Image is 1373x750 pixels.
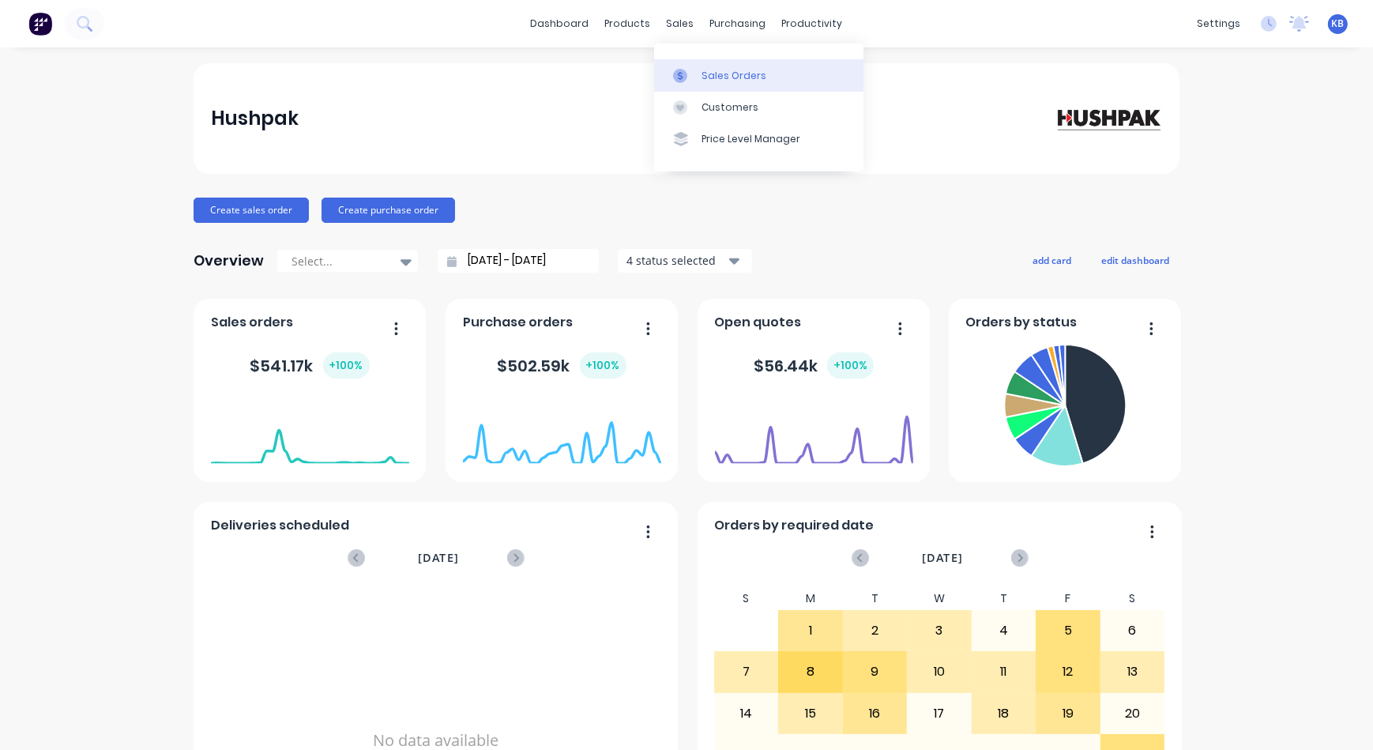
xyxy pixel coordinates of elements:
[28,12,52,36] img: Factory
[908,694,971,733] div: 17
[827,352,874,379] div: + 100 %
[211,313,293,332] span: Sales orders
[463,313,573,332] span: Purchase orders
[597,12,659,36] div: products
[498,352,626,379] div: $ 502.59k
[211,103,299,134] div: Hushpak
[211,516,349,535] span: Deliveries scheduled
[966,313,1078,332] span: Orders by status
[523,12,597,36] a: dashboard
[654,59,863,91] a: Sales Orders
[194,245,264,277] div: Overview
[323,352,370,379] div: + 100 %
[618,249,752,273] button: 4 status selected
[1100,587,1165,610] div: S
[754,352,874,379] div: $ 56.44k
[580,352,626,379] div: + 100 %
[702,69,766,83] div: Sales Orders
[702,12,774,36] div: purchasing
[779,652,842,692] div: 8
[1036,611,1100,650] div: 5
[907,587,972,610] div: W
[1051,104,1162,132] img: Hushpak
[714,587,779,610] div: S
[779,611,842,650] div: 1
[844,694,907,733] div: 16
[659,12,702,36] div: sales
[1101,694,1164,733] div: 20
[1091,250,1179,270] button: edit dashboard
[843,587,908,610] div: T
[779,694,842,733] div: 15
[844,611,907,650] div: 2
[1022,250,1081,270] button: add card
[715,652,778,692] div: 7
[972,611,1036,650] div: 4
[778,587,843,610] div: M
[1332,17,1345,31] span: KB
[908,652,971,692] div: 10
[194,198,309,223] button: Create sales order
[702,100,758,115] div: Customers
[654,123,863,155] a: Price Level Manager
[774,12,851,36] div: productivity
[715,694,778,733] div: 14
[1036,587,1100,610] div: F
[418,549,459,567] span: [DATE]
[715,313,802,332] span: Open quotes
[972,587,1036,610] div: T
[1036,652,1100,692] div: 12
[250,352,370,379] div: $ 541.17k
[1101,611,1164,650] div: 6
[972,694,1036,733] div: 18
[322,198,455,223] button: Create purchase order
[908,611,971,650] div: 3
[1036,694,1100,733] div: 19
[626,252,726,269] div: 4 status selected
[972,652,1036,692] div: 11
[844,652,907,692] div: 9
[922,549,963,567] span: [DATE]
[654,92,863,123] a: Customers
[1101,652,1164,692] div: 13
[1189,12,1248,36] div: settings
[702,132,800,146] div: Price Level Manager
